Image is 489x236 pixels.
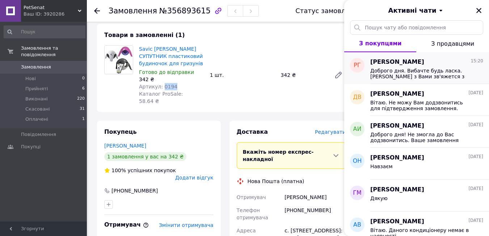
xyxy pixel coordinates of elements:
[468,122,483,128] span: [DATE]
[237,194,266,200] span: Отримувач
[21,131,56,138] span: Повідомлення
[159,222,214,228] span: Змінити отримувача
[353,93,361,102] span: ДВ
[344,84,489,116] button: ДВ[PERSON_NAME][DATE]Вітаю. Не можу Вам додзвонитись для підтвердження замовлення. Підкажіть, чи ...
[431,40,474,47] span: З продавцями
[353,125,362,133] span: АИ
[350,20,483,35] input: Пошук чату або повідомлення
[139,76,204,83] div: 342 ₴
[370,100,473,111] span: Вітаю. Не можу Вам додзвонитись для підтвердження замовлення. Підкажіть, чи актуальне для Вас зам...
[364,6,469,15] button: Активні чати
[283,204,347,224] div: [PHONE_NUMBER]
[344,180,489,212] button: ГМ[PERSON_NAME][DATE]Дякую
[159,7,211,15] span: №356893615
[388,6,436,15] span: Активні чати
[370,163,393,169] span: Навзаєм
[295,7,362,15] div: Статус замовлення
[25,96,48,102] span: Виконані
[82,86,85,92] span: 6
[139,91,183,104] span: Каталог ProSale: 58.64 ₴
[468,90,483,96] span: [DATE]
[82,75,85,82] span: 0
[354,61,361,70] span: РГ
[370,90,424,98] span: [PERSON_NAME]
[283,191,347,204] div: [PERSON_NAME]
[370,218,424,226] span: [PERSON_NAME]
[105,46,133,74] img: Savic Sputnik САВІК СУПУТНИК пластиковий будиночок для гризунів
[111,167,126,173] span: 100%
[25,75,36,82] span: Нові
[370,122,424,130] span: [PERSON_NAME]
[344,35,416,52] button: З покупцями
[344,116,489,148] button: АИ[PERSON_NAME][DATE]Доброго дня! Не змогла до Вас додзвонитись. Ваше замовлення готове. Відправк...
[94,7,100,15] div: Повернутися назад
[468,186,483,192] span: [DATE]
[475,6,483,15] button: Закрити
[344,148,489,180] button: ОН[PERSON_NAME][DATE]Навзаєм
[24,11,87,17] div: Ваш ID: 3920286
[370,58,424,66] span: [PERSON_NAME]
[370,68,473,79] span: Доброго дня. Вибачте будь ласка. [PERSON_NAME] з Вами зв'яжется з приводу повернення. Зараз уточн...
[175,175,213,181] span: Додати відгук
[104,32,185,38] span: Товари в замовленні (1)
[237,128,268,135] span: Доставка
[4,25,85,38] input: Пошук
[82,116,85,123] span: 1
[344,52,489,84] button: РГ[PERSON_NAME]15:20Доброго дня. Вибачте будь ласка. [PERSON_NAME] з Вами зв'яжется з приводу пов...
[468,154,483,160] span: [DATE]
[237,207,268,220] span: Телефон отримувача
[104,167,176,174] div: успішних покупок
[139,46,203,66] a: Savic [PERSON_NAME] СУПУТНИК пластиковий будиночок для гризунів
[353,189,362,197] span: ГМ
[21,144,41,150] span: Покупці
[331,68,346,82] a: Редагувати
[370,195,388,201] span: Дякую
[471,58,483,64] span: 15:20
[24,4,78,11] span: PetSenat
[243,149,314,162] span: Вкажіть номер експрес-накладної
[109,7,157,15] span: Замовлення
[21,45,87,58] span: Замовлення та повідомлення
[104,128,137,135] span: Покупець
[416,35,489,52] button: З продавцями
[359,40,402,47] span: З покупцями
[104,143,146,149] a: [PERSON_NAME]
[278,70,328,80] div: 342 ₴
[139,69,194,75] span: Готово до відправки
[111,187,159,194] div: [PHONE_NUMBER]
[104,152,186,161] div: 1 замовлення у вас на 342 ₴
[468,218,483,224] span: [DATE]
[370,154,424,162] span: [PERSON_NAME]
[25,86,48,92] span: Прийняті
[104,221,149,228] span: Отримувач
[139,84,177,90] span: Артикул: 0194
[207,70,278,80] div: 1 шт.
[353,157,362,165] span: ОН
[237,228,256,233] span: Адреса
[25,116,48,123] span: Оплачені
[77,96,85,102] span: 220
[370,132,473,143] span: Доброго дня! Не змогла до Вас додзвонитись. Ваше замовлення готове. Відправка у понеділок. Гарног...
[25,106,50,112] span: Скасовані
[353,221,361,229] span: АВ
[246,178,306,185] div: Нова Пошта (платна)
[370,186,424,194] span: [PERSON_NAME]
[80,106,85,112] span: 31
[21,64,51,70] span: Замовлення
[315,129,346,135] span: Редагувати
